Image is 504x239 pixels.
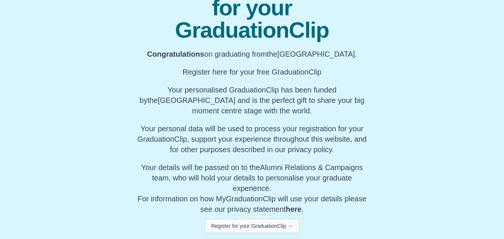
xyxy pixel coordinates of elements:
[147,96,158,104] span: the
[267,50,277,58] span: the
[135,49,369,59] p: on graduating from [GEOGRAPHIC_DATA].
[135,85,369,116] p: Your personalised GraduationClip has been funded by [GEOGRAPHIC_DATA] and is the perfect gift to ...
[135,67,369,77] p: Register here for your free GraduationClip
[135,123,369,155] p: Your personal data will be used to process your registration for your GraduationClip, support you...
[286,205,301,213] a: here
[147,50,204,58] b: Congratulations
[138,163,367,213] span: For information on how MyGraduationClip will use your details please see our privacy statement .
[141,163,363,192] span: Your details will be passed on to the , who will hold your details to personalise your graduate e...
[205,219,299,233] button: Register for your GraduationClip →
